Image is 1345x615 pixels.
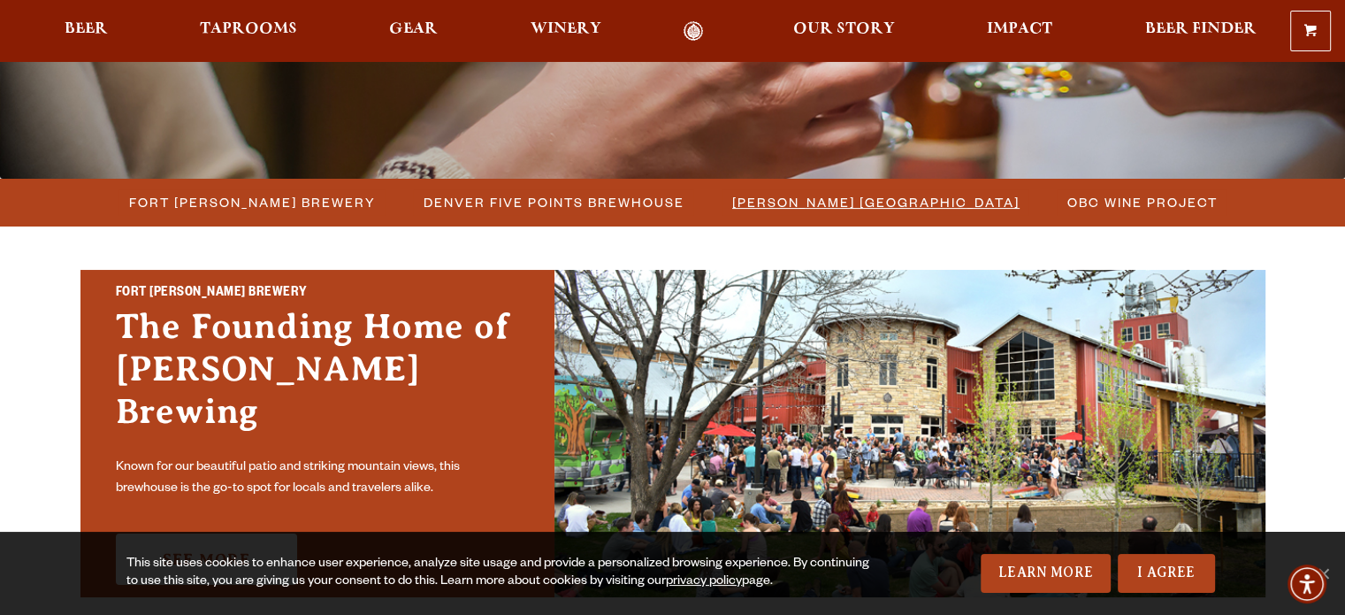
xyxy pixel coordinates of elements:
[793,22,895,36] span: Our Story
[1067,189,1218,215] span: OBC Wine Project
[129,189,376,215] span: Fort [PERSON_NAME] Brewery
[987,22,1052,36] span: Impact
[666,575,742,589] a: privacy policy
[116,282,519,305] h2: Fort [PERSON_NAME] Brewery
[1144,22,1256,36] span: Beer Finder
[782,21,906,42] a: Our Story
[1288,565,1326,603] div: Accessibility Menu
[732,189,1020,215] span: [PERSON_NAME] [GEOGRAPHIC_DATA]
[116,305,519,450] h3: The Founding Home of [PERSON_NAME] Brewing
[975,21,1064,42] a: Impact
[424,189,684,215] span: Denver Five Points Brewhouse
[53,21,119,42] a: Beer
[661,21,727,42] a: Odell Home
[378,21,449,42] a: Gear
[981,554,1111,593] a: Learn More
[65,22,108,36] span: Beer
[1057,189,1227,215] a: OBC Wine Project
[519,21,613,42] a: Winery
[188,21,309,42] a: Taprooms
[118,189,385,215] a: Fort [PERSON_NAME] Brewery
[413,189,693,215] a: Denver Five Points Brewhouse
[200,22,297,36] span: Taprooms
[1133,21,1267,42] a: Beer Finder
[389,22,438,36] span: Gear
[116,457,519,500] p: Known for our beautiful patio and striking mountain views, this brewhouse is the go-to spot for l...
[126,556,881,591] div: This site uses cookies to enhance user experience, analyze site usage and provide a personalized ...
[722,189,1028,215] a: [PERSON_NAME] [GEOGRAPHIC_DATA]
[1118,554,1215,593] a: I Agree
[554,270,1265,597] img: Fort Collins Brewery & Taproom'
[531,22,601,36] span: Winery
